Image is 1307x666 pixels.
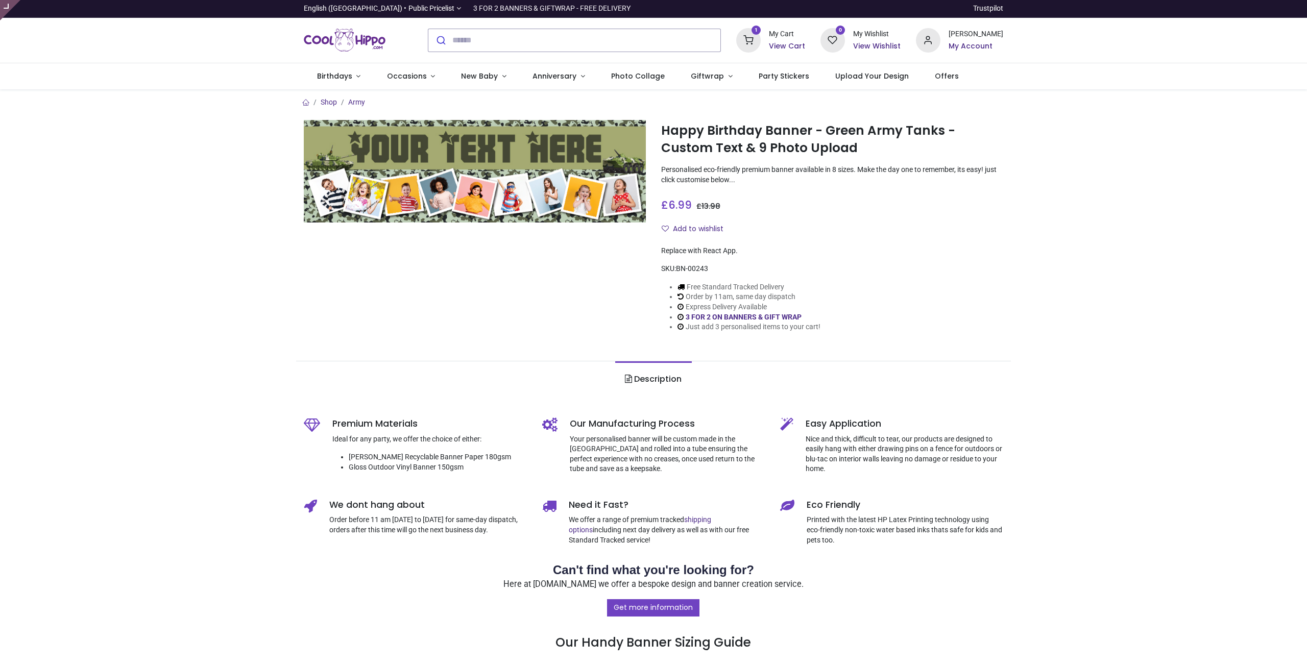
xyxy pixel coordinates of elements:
[570,417,765,430] h5: Our Manufacturing Process
[949,29,1003,39] div: [PERSON_NAME]
[769,29,805,39] div: My Cart
[677,292,820,302] li: Order by 11am, same day dispatch
[569,499,765,511] h5: Need it Fast?
[677,302,820,312] li: Express Delivery Available
[332,417,527,430] h5: Premium Materials
[661,122,1003,157] h1: Happy Birthday Banner - Green Army Tanks - Custom Text & 9 Photo Upload
[949,41,1003,52] a: My Account
[807,499,1003,511] h5: Eco Friendly
[349,462,527,473] li: Gloss Outdoor Vinyl Banner 150gsm
[304,63,374,90] a: Birthdays
[448,63,520,90] a: New Baby
[701,201,720,211] span: 13.98
[668,198,692,212] span: 6.99
[304,4,461,14] a: English ([GEOGRAPHIC_DATA]) •Public Pricelist
[853,41,901,52] a: View Wishlist
[686,313,802,321] a: 3 FOR 2 ON BANNERS & GIFT WRAP
[304,579,1003,590] p: Here at [DOMAIN_NAME] we offer a bespoke design and banner creation service.
[661,198,692,212] span: £
[348,98,365,106] a: Army
[661,264,1003,274] div: SKU:
[304,120,646,223] img: Happy Birthday Banner - Green Army Tanks - Custom Text & 9 Photo Upload
[677,63,745,90] a: Giftwrap
[769,41,805,52] a: View Cart
[661,165,1003,185] p: Personalised eco-friendly premium banner available in 8 sizes. Make the day one to remember, its ...
[329,499,527,511] h5: We dont hang about
[304,26,385,55] img: Cool Hippo
[661,246,1003,256] div: Replace with React App.
[820,35,845,43] a: 0
[329,515,527,535] p: Order before 11 am [DATE] to [DATE] for same-day dispatch, orders after this time will go the nex...
[332,434,527,445] p: Ideal for any party, we offer the choice of either:
[607,599,699,616] a: Get more information
[519,63,598,90] a: Anniversary
[835,71,909,81] span: Upload Your Design
[662,225,669,232] i: Add to wishlist
[759,71,809,81] span: Party Stickers
[676,264,708,273] span: BN-00243
[736,35,761,43] a: 1
[304,26,385,55] a: Logo of Cool Hippo
[570,434,765,474] p: Your personalised banner will be custom made in the [GEOGRAPHIC_DATA] and rolled into a tube ensu...
[428,29,452,52] button: Submit
[408,4,454,14] span: Public Pricelist
[533,71,576,81] span: Anniversary
[321,98,337,106] a: Shop
[304,599,1003,652] h3: Our Handy Banner Sizing Guide
[696,201,720,211] span: £
[349,452,527,462] li: [PERSON_NAME] Recyclable Banner Paper 180gsm
[661,220,732,238] button: Add to wishlistAdd to wishlist
[611,71,665,81] span: Photo Collage
[836,26,845,35] sup: 0
[304,561,1003,579] h2: Can't find what you're looking for?
[677,322,820,332] li: Just add 3 personalised items to your cart!
[806,434,1003,474] p: Nice and thick, difficult to tear, our products are designed to easily hang with either drawing p...
[374,63,448,90] a: Occasions
[806,417,1003,430] h5: Easy Application
[387,71,427,81] span: Occasions
[752,26,761,35] sup: 1
[853,29,901,39] div: My Wishlist
[461,71,498,81] span: New Baby
[807,515,1003,545] p: Printed with the latest HP Latex Printing technology using eco-friendly non-toxic water based ink...
[691,71,724,81] span: Giftwrap
[569,515,765,545] p: We offer a range of premium tracked including next day delivery as well as with our free Standard...
[677,282,820,292] li: Free Standard Tracked Delivery
[973,4,1003,14] a: Trustpilot
[935,71,959,81] span: Offers
[615,361,691,397] a: Description
[317,71,352,81] span: Birthdays
[473,4,631,14] div: 3 FOR 2 BANNERS & GIFTWRAP - FREE DELIVERY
